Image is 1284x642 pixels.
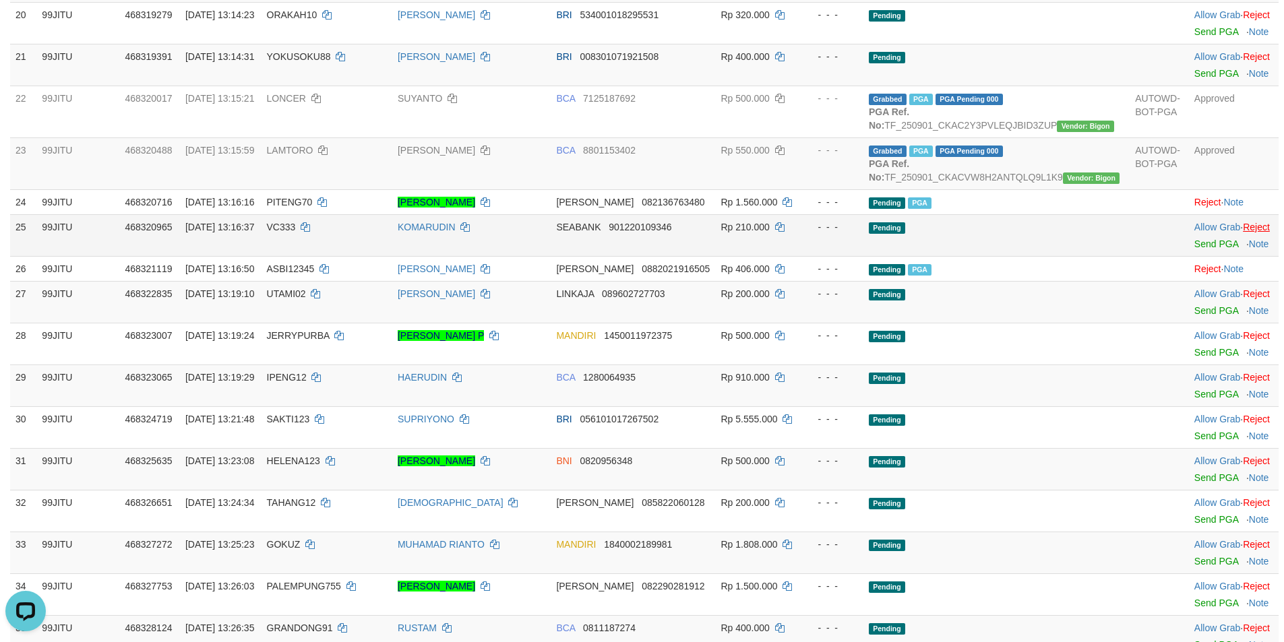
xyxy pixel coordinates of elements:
[1249,514,1269,525] a: Note
[125,222,172,232] span: 468320965
[1243,288,1270,299] a: Reject
[805,412,858,426] div: - - -
[805,329,858,342] div: - - -
[10,44,36,86] td: 21
[1194,581,1240,591] a: Allow Grab
[10,532,36,573] td: 33
[604,330,672,341] span: Copy 1450011972375 to clipboard
[36,532,119,573] td: 99JITU
[1194,539,1240,550] a: Allow Grab
[805,143,858,157] div: - - -
[1194,455,1240,466] a: Allow Grab
[869,456,905,468] span: Pending
[185,93,254,104] span: [DATE] 13:15:21
[721,51,769,62] span: Rp 400.000
[1249,472,1269,483] a: Note
[36,323,119,364] td: 99JITU
[185,622,254,633] span: [DATE] 13:26:35
[869,540,905,551] span: Pending
[1243,539,1270,550] a: Reject
[1189,532,1279,573] td: ·
[1189,490,1279,532] td: ·
[125,414,172,424] span: 468324719
[185,497,254,508] span: [DATE] 13:24:34
[583,622,636,633] span: Copy 0811187274 to clipboard
[721,581,777,591] span: Rp 1.500.000
[36,214,119,256] td: 99JITU
[10,323,36,364] td: 28
[1189,2,1279,44] td: ·
[556,145,575,156] span: BCA
[869,373,905,384] span: Pending
[869,106,909,131] b: PGA Ref. No:
[1194,51,1240,62] a: Allow Grab
[398,263,475,274] a: [PERSON_NAME]
[805,262,858,276] div: - - -
[1194,372,1240,383] a: Allow Grab
[398,330,484,341] a: [PERSON_NAME] P
[1194,330,1243,341] span: ·
[869,289,905,300] span: Pending
[721,145,769,156] span: Rp 550.000
[398,222,456,232] a: KOMARUDIN
[10,86,36,137] td: 22
[602,288,665,299] span: Copy 089602727703 to clipboard
[721,414,777,424] span: Rp 5.555.000
[642,263,710,274] span: Copy 0882021916505 to clipboard
[805,496,858,509] div: - - -
[1194,305,1238,316] a: Send PGA
[36,86,119,137] td: 99JITU
[1189,137,1279,189] td: Approved
[1194,222,1243,232] span: ·
[267,197,313,207] span: PITENG70
[125,455,172,466] span: 468325635
[1189,44,1279,86] td: ·
[1194,497,1240,508] a: Allow Grab
[1194,330,1240,341] a: Allow Grab
[642,497,704,508] span: Copy 085822060128 to clipboard
[805,579,858,593] div: - - -
[1194,26,1238,37] a: Send PGA
[125,622,172,633] span: 468328124
[1194,497,1243,508] span: ·
[185,455,254,466] span: [DATE] 13:23:08
[805,8,858,22] div: - - -
[10,214,36,256] td: 25
[185,222,254,232] span: [DATE] 13:16:37
[908,197,931,209] span: Marked by aekfortuner
[267,581,341,591] span: PALEMPUNG755
[1249,347,1269,358] a: Note
[1194,514,1238,525] a: Send PGA
[1189,364,1279,406] td: ·
[583,145,636,156] span: Copy 8801153402 to clipboard
[1223,197,1244,207] a: Note
[721,455,769,466] span: Rp 500.000
[36,44,119,86] td: 99JITU
[1243,51,1270,62] a: Reject
[869,197,905,209] span: Pending
[267,330,330,341] span: JERRYPURBA
[1189,323,1279,364] td: ·
[1194,598,1238,608] a: Send PGA
[556,414,572,424] span: BRI
[1243,414,1270,424] a: Reject
[556,330,596,341] span: MANDIRI
[609,222,671,232] span: Copy 901220109346 to clipboard
[1243,330,1270,341] a: Reject
[805,621,858,635] div: - - -
[125,497,172,508] span: 468326651
[398,372,447,383] a: HAERUDIN
[10,490,36,532] td: 32
[10,281,36,323] td: 27
[642,581,704,591] span: Copy 082290281912 to clipboard
[1194,347,1238,358] a: Send PGA
[398,9,475,20] a: [PERSON_NAME]
[1189,406,1279,448] td: ·
[869,52,905,63] span: Pending
[583,93,636,104] span: Copy 7125187692 to clipboard
[267,372,307,383] span: IPENG12
[36,281,119,323] td: 99JITU
[267,51,331,62] span: YOKUSOKU88
[267,222,296,232] span: VC333
[583,372,636,383] span: Copy 1280064935 to clipboard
